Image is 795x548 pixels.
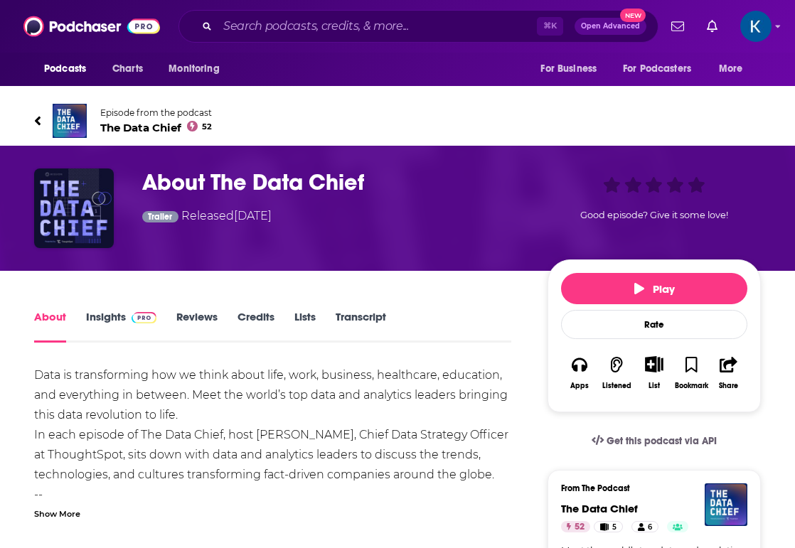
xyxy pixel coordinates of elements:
button: Play [561,273,747,304]
a: InsightsPodchaser Pro [86,310,156,343]
span: Good episode? Give it some love! [580,210,728,220]
span: New [620,9,646,22]
button: open menu [159,55,238,82]
span: More [719,59,743,79]
button: open menu [709,55,761,82]
a: Transcript [336,310,386,343]
span: Open Advanced [581,23,640,30]
a: Reviews [176,310,218,343]
div: Listened [602,382,631,390]
span: Get this podcast via API [607,435,717,447]
button: open menu [34,55,105,82]
span: Podcasts [44,59,86,79]
a: 5 [594,521,623,532]
button: Bookmark [673,347,710,399]
a: Lists [294,310,316,343]
button: Share [710,347,747,399]
img: User Profile [740,11,772,42]
span: Monitoring [169,59,219,79]
input: Search podcasts, credits, & more... [218,15,537,38]
button: Show profile menu [740,11,772,42]
a: Show notifications dropdown [701,14,723,38]
span: For Podcasters [623,59,691,79]
a: Charts [103,55,151,82]
button: Apps [561,347,598,399]
span: Play [634,282,675,296]
span: 5 [612,520,617,534]
span: Episode from the podcast [100,107,212,118]
a: About [34,310,66,343]
span: Charts [112,59,143,79]
h1: About The Data Chief [142,168,525,196]
span: 52 [575,520,585,534]
span: 52 [202,124,212,130]
span: For Business [540,59,597,79]
div: Bookmark [675,382,708,390]
span: Trailer [148,213,172,221]
button: Open AdvancedNew [575,18,646,35]
div: Released [DATE] [142,208,272,227]
div: Search podcasts, credits, & more... [178,10,658,43]
a: The Data Chief [561,502,638,515]
img: The Data Chief [53,104,87,138]
a: 6 [631,521,658,532]
button: Show More Button [639,356,668,372]
button: Listened [598,347,635,399]
a: Get this podcast via API [580,424,728,458]
img: The Data Chief [705,483,747,526]
div: Rate [561,310,747,339]
a: Show notifications dropdown [666,14,690,38]
span: ⌘ K [537,17,563,36]
h3: From The Podcast [561,483,736,493]
img: Podchaser Pro [132,312,156,323]
div: Share [719,382,738,390]
button: open menu [530,55,614,82]
a: 52 [561,521,590,532]
img: About The Data Chief [34,168,114,248]
span: The Data Chief [100,121,212,134]
div: Show More ButtonList [636,347,673,399]
span: 6 [648,520,652,534]
span: Logged in as kristen42280 [740,11,772,42]
div: List [649,381,660,390]
img: Podchaser - Follow, Share and Rate Podcasts [23,13,160,40]
a: The Data ChiefEpisode from the podcastThe Data Chief52 [34,104,761,138]
a: Credits [238,310,274,343]
div: Apps [570,382,589,390]
button: open menu [614,55,712,82]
